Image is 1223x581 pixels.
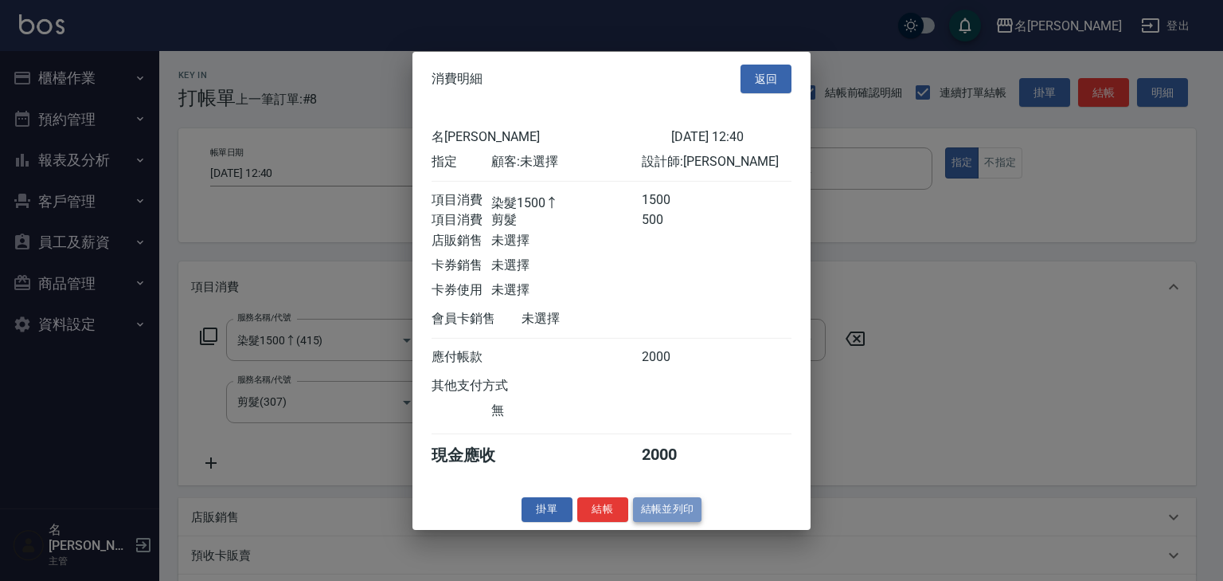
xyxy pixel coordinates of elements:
[522,497,572,522] button: 掛單
[432,212,491,229] div: 項目消費
[491,212,641,229] div: 剪髮
[491,233,641,249] div: 未選擇
[491,192,641,212] div: 染髮1500↑
[491,282,641,299] div: 未選擇
[491,402,641,419] div: 無
[642,349,701,366] div: 2000
[432,257,491,274] div: 卡券銷售
[642,445,701,466] div: 2000
[432,154,491,171] div: 指定
[432,233,491,249] div: 店販銷售
[491,257,641,274] div: 未選擇
[432,282,491,299] div: 卡券使用
[642,192,701,212] div: 1500
[671,129,791,146] div: [DATE] 12:40
[740,64,791,93] button: 返回
[432,349,491,366] div: 應付帳款
[432,311,522,328] div: 會員卡銷售
[432,378,552,395] div: 其他支付方式
[432,71,483,87] span: 消費明細
[491,154,641,171] div: 顧客: 未選擇
[633,497,702,522] button: 結帳並列印
[432,445,522,466] div: 現金應收
[642,212,701,229] div: 500
[642,154,791,171] div: 設計師: [PERSON_NAME]
[432,129,671,146] div: 名[PERSON_NAME]
[432,192,491,212] div: 項目消費
[522,311,671,328] div: 未選擇
[577,497,628,522] button: 結帳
